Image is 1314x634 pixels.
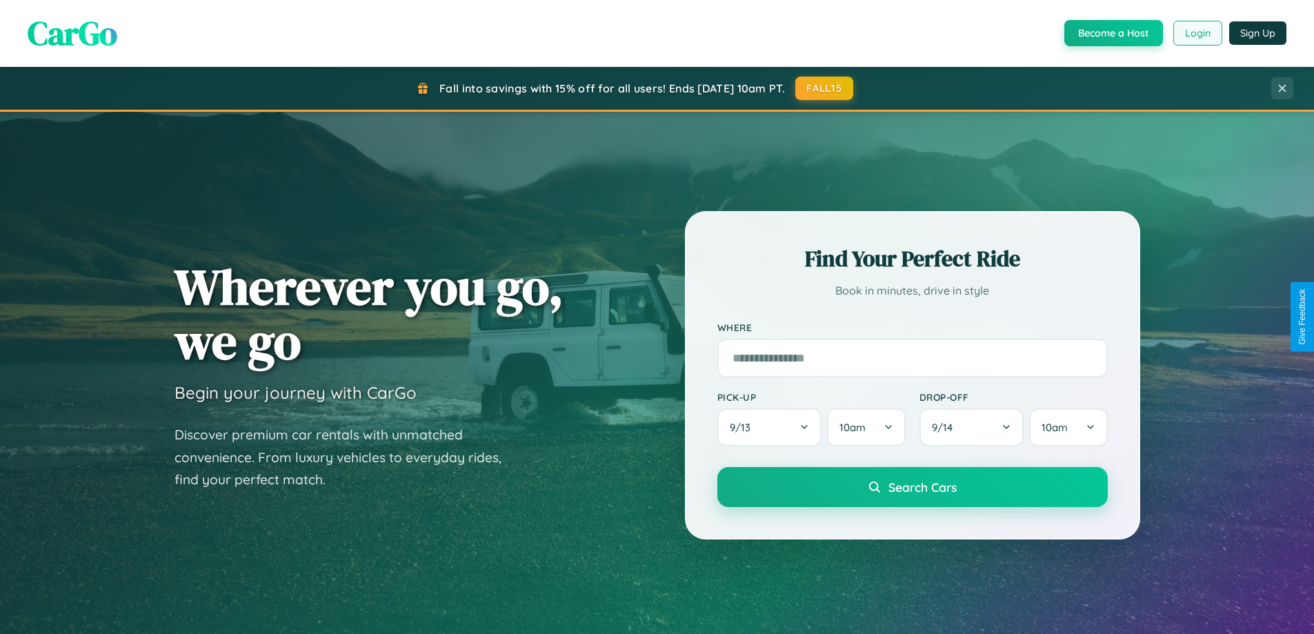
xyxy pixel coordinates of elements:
[175,424,519,491] p: Discover premium car rentals with unmatched convenience. From luxury vehicles to everyday rides, ...
[919,391,1108,403] label: Drop-off
[717,391,906,403] label: Pick-up
[1173,21,1222,46] button: Login
[717,467,1108,507] button: Search Cars
[932,421,959,434] span: 9 / 14
[1297,289,1307,345] div: Give Feedback
[827,408,905,446] button: 10am
[28,10,117,56] span: CarGo
[175,259,564,368] h1: Wherever you go, we go
[730,421,757,434] span: 9 / 13
[1064,20,1163,46] button: Become a Host
[888,479,957,495] span: Search Cars
[439,81,785,95] span: Fall into savings with 15% off for all users! Ends [DATE] 10am PT.
[717,281,1108,301] p: Book in minutes, drive in style
[717,321,1108,333] label: Where
[1029,408,1107,446] button: 10am
[717,408,822,446] button: 9/13
[839,421,866,434] span: 10am
[795,77,853,100] button: FALL15
[919,408,1024,446] button: 9/14
[1229,21,1286,45] button: Sign Up
[175,382,417,403] h3: Begin your journey with CarGo
[717,244,1108,274] h2: Find Your Perfect Ride
[1042,421,1068,434] span: 10am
